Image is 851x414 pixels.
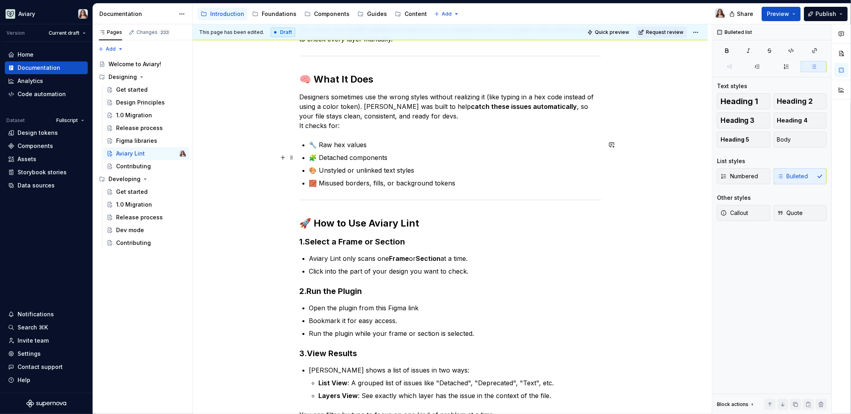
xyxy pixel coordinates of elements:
span: This page has been edited. [199,29,264,35]
div: Introduction [210,10,244,18]
h3: 2. [300,286,601,297]
div: Figma libraries [116,137,157,145]
a: Contributing [103,160,189,173]
div: Documentation [18,64,60,72]
button: Request review [636,27,687,38]
strong: catch these issues automatically [471,103,577,110]
span: Preview [767,10,789,18]
img: Brittany Hogg [78,9,88,19]
div: Draft [271,28,295,37]
div: Aviary [18,10,35,18]
a: Content [392,8,430,20]
img: Brittany Hogg [180,150,186,157]
div: Page tree [96,58,189,249]
p: 🔧 Raw hex values [309,140,601,150]
p: Run the plugin while your frame or section is selected. [309,329,601,338]
a: Design Principles [103,96,189,109]
div: Documentation [99,10,175,18]
a: Figma libraries [103,134,189,147]
p: Bookmark it for easy access. [309,316,601,325]
span: Publish [815,10,836,18]
div: Page tree [197,6,430,22]
strong: Layers View [319,392,358,400]
button: Current draft [45,28,89,39]
div: List styles [717,157,745,165]
p: [PERSON_NAME] shows a list of issues in two ways: [309,365,601,375]
div: Design tokens [18,129,58,137]
span: Callout [721,209,748,217]
div: Contributing [116,162,151,170]
button: Callout [717,205,770,221]
div: Block actions [717,399,756,410]
div: Developing [96,173,189,185]
span: Heading 4 [777,116,808,124]
button: AviaryBrittany Hogg [2,5,91,22]
h3: 1. [300,236,601,247]
div: Components [314,10,349,18]
span: Add [442,11,452,17]
span: 233 [159,29,170,35]
strong: List View [319,379,348,387]
a: Release process [103,211,189,224]
button: Search ⌘K [5,321,88,334]
a: Welcome to Aviary! [96,58,189,71]
h2: 🧠 What It Does [300,73,601,86]
div: Analytics [18,77,43,85]
button: Heading 5 [717,132,770,148]
div: Storybook stories [18,168,67,176]
a: Components [301,8,353,20]
div: Developing [109,175,140,183]
p: Aviary Lint only scans one or at a time. [309,254,601,263]
span: Add [106,46,116,52]
span: Heading 2 [777,97,813,105]
p: : See exactly which layer has the issue in the context of the file. [319,391,601,400]
div: Designing [109,73,137,81]
div: Aviary Lint [116,150,145,158]
p: Click into the part of your design you want to check. [309,266,601,276]
div: Foundations [262,10,296,18]
a: Documentation [5,61,88,74]
button: Publish [804,7,848,21]
strong: Select a Frame or Section [305,237,405,246]
img: Brittany Hogg [715,8,725,18]
a: Release process [103,122,189,134]
div: Contact support [18,363,63,371]
a: Components [5,140,88,152]
strong: View Results [307,349,357,358]
div: Home [18,51,34,59]
a: Settings [5,347,88,360]
button: Heading 3 [717,112,770,128]
div: Welcome to Aviary! [109,60,161,68]
a: Get started [103,185,189,198]
p: Open the plugin from this Figma link [309,303,601,313]
div: Invite team [18,337,49,345]
a: Get started [103,83,189,96]
button: Quick preview [585,27,633,38]
div: 1.0 Migration [116,201,152,209]
div: Dev mode [116,226,144,234]
span: Numbered [721,172,758,180]
div: Assets [18,155,36,163]
div: Contributing [116,239,151,247]
button: Fullscript [53,115,88,126]
a: Foundations [249,8,300,20]
div: Data sources [18,181,55,189]
svg: Supernova Logo [26,400,66,408]
h3: 3. [300,348,601,359]
div: Design Principles [116,99,165,106]
strong: Frame [389,254,409,262]
div: Dataset [6,117,25,124]
span: Share [737,10,753,18]
a: Home [5,48,88,61]
div: Get started [116,86,148,94]
span: Heading 5 [721,136,749,144]
p: : A grouped list of issues like "Detached", "Deprecated", "Text", etc. [319,378,601,388]
button: Preview [762,7,801,21]
div: Text styles [717,82,747,90]
span: Request review [646,29,683,35]
button: Quote [774,205,827,221]
span: Quick preview [595,29,629,35]
span: Fullscript [56,117,78,124]
span: Heading 1 [721,97,758,105]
